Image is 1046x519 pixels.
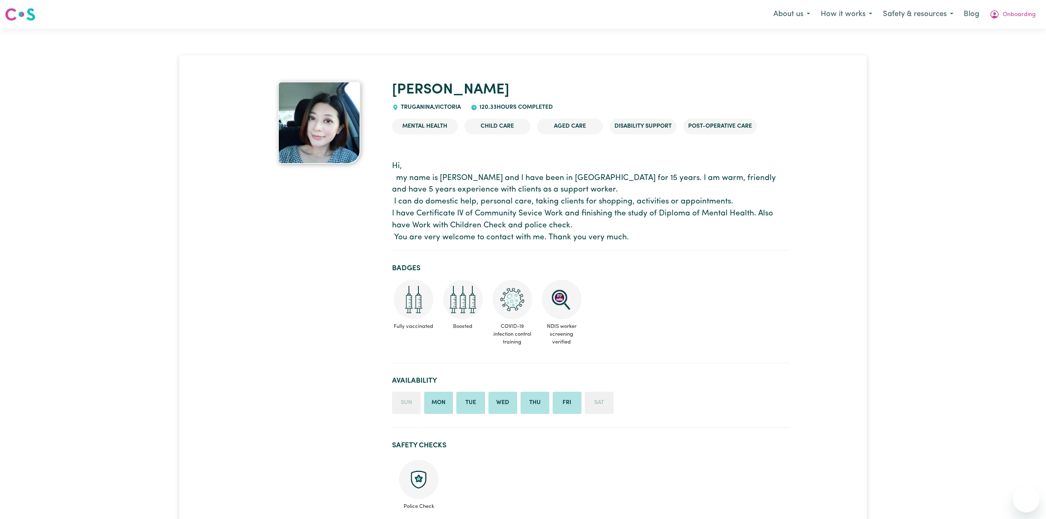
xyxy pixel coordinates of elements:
li: Mental Health [392,119,458,134]
span: TRUGANINA , Victoria [399,104,461,110]
iframe: Button to launch messaging window [1013,486,1039,512]
a: Careseekers logo [5,5,35,24]
span: Boosted [441,319,484,334]
span: Fully vaccinated [392,319,435,334]
h2: Badges [392,264,790,273]
p: Hi, my name is [PERSON_NAME] and l have been in [GEOGRAPHIC_DATA] for 15 years. I am warm, friend... [392,161,790,244]
span: Police Check [399,499,439,510]
li: Aged Care [537,119,603,134]
li: Available on Thursday [521,392,549,414]
li: Available on Wednesday [488,392,517,414]
li: Available on Monday [424,392,453,414]
li: Disability Support [609,119,677,134]
li: Child care [465,119,530,134]
a: [PERSON_NAME] [392,83,509,97]
li: Available on Friday [553,392,581,414]
span: 120.33 hours completed [477,104,553,110]
span: Onboarding [1003,10,1036,19]
li: Unavailable on Saturday [585,392,614,414]
a: Hsi-Wen's profile picture' [256,82,382,164]
img: CS Academy: COVID-19 Infection Control Training course completed [493,280,532,319]
img: Care and support worker has received 2 doses of COVID-19 vaccine [394,280,433,319]
span: NDIS worker screening verified [540,319,583,350]
li: Post-operative care [683,119,757,134]
img: Police check [399,460,439,499]
img: NDIS Worker Screening Verified [542,280,581,319]
li: Unavailable on Sunday [392,392,421,414]
li: Available on Tuesday [456,392,485,414]
button: How it works [815,6,878,23]
h2: Availability [392,376,790,385]
span: COVID-19 infection control training [491,319,534,350]
img: Hsi-Wen [278,82,360,164]
button: About us [768,6,815,23]
button: Safety & resources [878,6,959,23]
a: Blog [959,5,984,23]
img: Care and support worker has received booster dose of COVID-19 vaccination [443,280,483,319]
button: My Account [984,6,1041,23]
h2: Safety Checks [392,441,790,450]
img: Careseekers logo [5,7,35,22]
